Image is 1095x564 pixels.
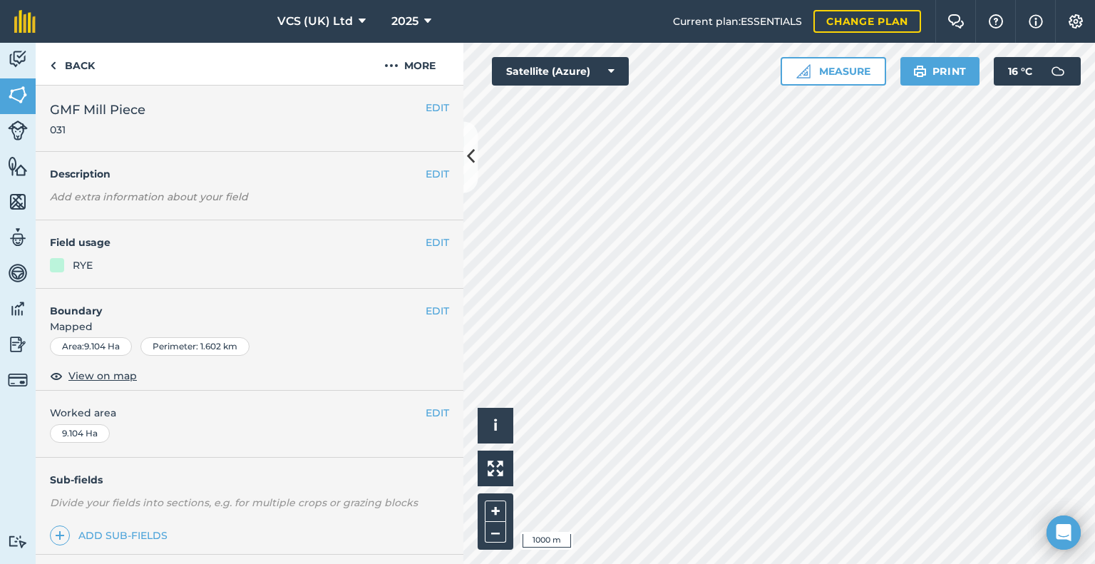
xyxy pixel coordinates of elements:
[913,63,927,80] img: svg+xml;base64,PHN2ZyB4bWxucz0iaHR0cDovL3d3dy53My5vcmcvMjAwMC9zdmciIHdpZHRoPSIxOSIgaGVpZ2h0PSIyNC...
[8,370,28,390] img: svg+xml;base64,PD94bWwgdmVyc2lvbj0iMS4wIiBlbmNvZGluZz0idXRmLTgiPz4KPCEtLSBHZW5lcmF0b3I6IEFkb2JlIE...
[50,166,449,182] h4: Description
[813,10,921,33] a: Change plan
[50,367,137,384] button: View on map
[50,57,56,74] img: svg+xml;base64,PHN2ZyB4bWxucz0iaHR0cDovL3d3dy53My5vcmcvMjAwMC9zdmciIHdpZHRoPSI5IiBoZWlnaHQ9IjI0Ii...
[277,13,353,30] span: VCS (UK) Ltd
[8,191,28,212] img: svg+xml;base64,PHN2ZyB4bWxucz0iaHR0cDovL3d3dy53My5vcmcvMjAwMC9zdmciIHdpZHRoPSI1NiIgaGVpZ2h0PSI2MC...
[50,235,426,250] h4: Field usage
[947,14,965,29] img: Two speech bubbles overlapping with the left bubble in the forefront
[50,367,63,384] img: svg+xml;base64,PHN2ZyB4bWxucz0iaHR0cDovL3d3dy53My5vcmcvMjAwMC9zdmciIHdpZHRoPSIxOCIgaGVpZ2h0PSIyNC...
[8,48,28,70] img: svg+xml;base64,PD94bWwgdmVyc2lvbj0iMS4wIiBlbmNvZGluZz0idXRmLTgiPz4KPCEtLSBHZW5lcmF0b3I6IEFkb2JlIE...
[8,121,28,140] img: svg+xml;base64,PD94bWwgdmVyc2lvbj0iMS4wIiBlbmNvZGluZz0idXRmLTgiPz4KPCEtLSBHZW5lcmF0b3I6IEFkb2JlIE...
[492,57,629,86] button: Satellite (Azure)
[36,43,109,85] a: Back
[426,166,449,182] button: EDIT
[73,257,93,273] div: RYE
[488,461,503,476] img: Four arrows, one pointing top left, one top right, one bottom right and the last bottom left
[391,13,418,30] span: 2025
[356,43,463,85] button: More
[426,100,449,116] button: EDIT
[50,190,248,203] em: Add extra information about your field
[1029,13,1043,30] img: svg+xml;base64,PHN2ZyB4bWxucz0iaHR0cDovL3d3dy53My5vcmcvMjAwMC9zdmciIHdpZHRoPSIxNyIgaGVpZ2h0PSIxNy...
[987,14,1004,29] img: A question mark icon
[50,337,132,356] div: Area : 9.104 Ha
[426,235,449,250] button: EDIT
[384,57,399,74] img: svg+xml;base64,PHN2ZyB4bWxucz0iaHR0cDovL3d3dy53My5vcmcvMjAwMC9zdmciIHdpZHRoPSIyMCIgaGVpZ2h0PSIyNC...
[1047,516,1081,550] div: Open Intercom Messenger
[8,262,28,284] img: svg+xml;base64,PD94bWwgdmVyc2lvbj0iMS4wIiBlbmNvZGluZz0idXRmLTgiPz4KPCEtLSBHZW5lcmF0b3I6IEFkb2JlIE...
[1044,57,1072,86] img: svg+xml;base64,PD94bWwgdmVyc2lvbj0iMS4wIiBlbmNvZGluZz0idXRmLTgiPz4KPCEtLSBHZW5lcmF0b3I6IEFkb2JlIE...
[55,527,65,544] img: svg+xml;base64,PHN2ZyB4bWxucz0iaHR0cDovL3d3dy53My5vcmcvMjAwMC9zdmciIHdpZHRoPSIxNCIgaGVpZ2h0PSIyNC...
[50,525,173,545] a: Add sub-fields
[485,522,506,543] button: –
[781,57,886,86] button: Measure
[485,501,506,522] button: +
[8,535,28,548] img: svg+xml;base64,PD94bWwgdmVyc2lvbj0iMS4wIiBlbmNvZGluZz0idXRmLTgiPz4KPCEtLSBHZW5lcmF0b3I6IEFkb2JlIE...
[796,64,811,78] img: Ruler icon
[493,416,498,434] span: i
[8,84,28,106] img: svg+xml;base64,PHN2ZyB4bWxucz0iaHR0cDovL3d3dy53My5vcmcvMjAwMC9zdmciIHdpZHRoPSI1NiIgaGVpZ2h0PSI2MC...
[14,10,36,33] img: fieldmargin Logo
[50,496,418,509] em: Divide your fields into sections, e.g. for multiple crops or grazing blocks
[68,368,137,384] span: View on map
[478,408,513,443] button: i
[8,298,28,319] img: svg+xml;base64,PD94bWwgdmVyc2lvbj0iMS4wIiBlbmNvZGluZz0idXRmLTgiPz4KPCEtLSBHZW5lcmF0b3I6IEFkb2JlIE...
[50,405,449,421] span: Worked area
[994,57,1081,86] button: 16 °C
[1067,14,1084,29] img: A cog icon
[50,424,110,443] div: 9.104 Ha
[1008,57,1032,86] span: 16 ° C
[36,289,426,319] h4: Boundary
[426,303,449,319] button: EDIT
[8,227,28,248] img: svg+xml;base64,PD94bWwgdmVyc2lvbj0iMS4wIiBlbmNvZGluZz0idXRmLTgiPz4KPCEtLSBHZW5lcmF0b3I6IEFkb2JlIE...
[673,14,802,29] span: Current plan : ESSENTIALS
[50,100,145,120] span: GMF Mill Piece
[36,472,463,488] h4: Sub-fields
[36,319,463,334] span: Mapped
[8,155,28,177] img: svg+xml;base64,PHN2ZyB4bWxucz0iaHR0cDovL3d3dy53My5vcmcvMjAwMC9zdmciIHdpZHRoPSI1NiIgaGVpZ2h0PSI2MC...
[140,337,250,356] div: Perimeter : 1.602 km
[50,123,145,137] span: 031
[900,57,980,86] button: Print
[426,405,449,421] button: EDIT
[8,334,28,355] img: svg+xml;base64,PD94bWwgdmVyc2lvbj0iMS4wIiBlbmNvZGluZz0idXRmLTgiPz4KPCEtLSBHZW5lcmF0b3I6IEFkb2JlIE...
